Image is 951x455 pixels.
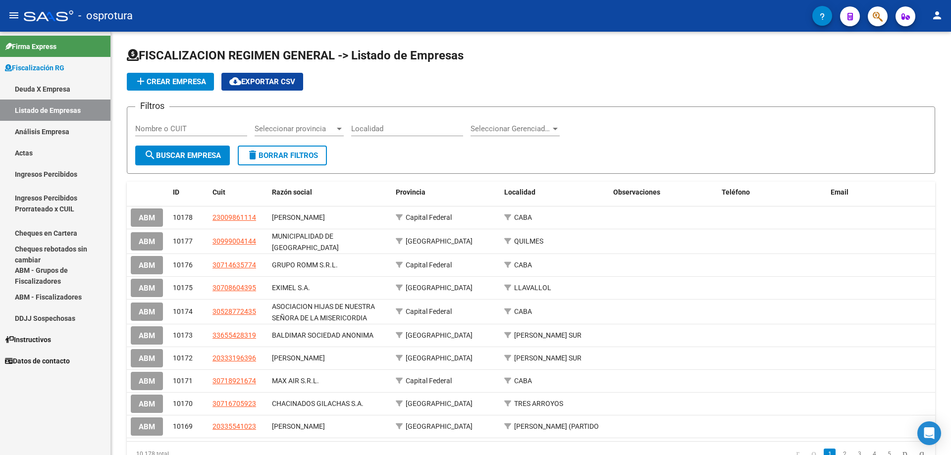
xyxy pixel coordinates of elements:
span: 10174 [173,307,193,315]
button: ABM [131,232,163,251]
span: ID [173,188,179,196]
span: Capital Federal [406,377,452,385]
span: CHACINADOS GILACHAS S.A. [272,400,364,407]
button: ABM [131,303,163,321]
mat-icon: add [135,75,147,87]
span: Localidad [504,188,535,196]
span: ABM [139,377,155,386]
span: ABM [139,261,155,270]
span: Capital Federal [406,307,452,315]
button: ABM [131,256,163,274]
span: NEUMANN LILIA [272,213,325,221]
mat-icon: cloud_download [229,75,241,87]
span: MAX AIR S.R.L. [272,377,319,385]
span: 10170 [173,400,193,407]
span: 10172 [173,354,193,362]
button: Exportar CSV [221,73,303,91]
span: ABM [139,284,155,293]
mat-icon: search [144,149,156,161]
span: Seleccionar provincia [255,124,335,133]
button: ABM [131,279,163,297]
span: Capital Federal [406,213,452,221]
span: Observaciones [613,188,660,196]
span: Email [831,188,848,196]
span: 20333196396 [212,354,256,362]
datatable-header-cell: ID [169,182,209,203]
span: 20335541023 [212,422,256,430]
span: Fiscalización RG [5,62,64,73]
span: Provincia [396,188,425,196]
button: ABM [131,326,163,345]
datatable-header-cell: Email [827,182,935,203]
button: ABM [131,395,163,413]
span: Borrar Filtros [247,151,318,160]
span: Instructivos [5,334,51,345]
span: - osprotura [78,5,133,27]
button: Crear Empresa [127,73,214,91]
mat-icon: person [931,9,943,21]
span: ABM [139,307,155,316]
span: Teléfono [722,188,750,196]
span: 30708604395 [212,284,256,292]
span: GRUPO ROMM S.R.L. [272,261,338,269]
span: ABM [139,422,155,431]
span: TRES ARROYOS [514,400,563,407]
span: Buscar Empresa [144,151,221,160]
span: [PERSON_NAME] (PARTIDO [514,422,599,430]
span: Seleccionar Gerenciador [471,124,551,133]
span: 10176 [173,261,193,269]
span: [GEOGRAPHIC_DATA] [406,354,473,362]
span: Razón social [272,188,312,196]
span: PAJON RUBEN LEANDRO [272,354,325,362]
span: Crear Empresa [135,77,206,86]
button: ABM [131,417,163,436]
span: [GEOGRAPHIC_DATA] [406,422,473,430]
span: CABA [514,307,532,315]
span: 10177 [173,237,193,245]
span: ABM [139,237,155,246]
span: 30999004144 [212,237,256,245]
span: Firma Express [5,41,56,52]
span: Cuit [212,188,225,196]
span: LLAVALLOL [514,284,551,292]
datatable-header-cell: Razón social [268,182,392,203]
span: 10175 [173,284,193,292]
datatable-header-cell: Provincia [392,182,500,203]
span: 10178 [173,213,193,221]
datatable-header-cell: Localidad [500,182,609,203]
mat-icon: delete [247,149,259,161]
span: MUNICIPALIDAD DE QUILMES [272,232,339,252]
span: CABA [514,261,532,269]
button: ABM [131,372,163,390]
span: [PERSON_NAME] SUR [514,354,581,362]
span: EXIMEL S.A. [272,284,310,292]
span: 30528772435 [212,307,256,315]
span: 33655428319 [212,331,256,339]
div: Open Intercom Messenger [917,421,941,445]
datatable-header-cell: Cuit [209,182,268,203]
span: Datos de contacto [5,355,70,366]
datatable-header-cell: Teléfono [718,182,826,203]
h3: Filtros [135,99,169,113]
span: [GEOGRAPHIC_DATA] [406,284,473,292]
span: FISCALIZACION REGIMEN GENERAL -> Listado de Empresas [127,49,464,62]
span: ABM [139,213,155,222]
span: [PERSON_NAME] SUR [514,331,581,339]
span: 30716705923 [212,400,256,407]
span: ABM [139,354,155,363]
span: BALDIMAR SOCIEDAD ANONIMA [272,331,373,339]
span: 10169 [173,422,193,430]
span: 10171 [173,377,193,385]
span: ADDUCCI HERNAN [272,422,325,430]
span: ASOCIACION HIJAS DE NUESTRA SEÑORA DE LA MISERICORDIA [272,303,375,322]
span: [GEOGRAPHIC_DATA] [406,400,473,407]
span: Exportar CSV [229,77,295,86]
span: CABA [514,213,532,221]
span: CABA [514,377,532,385]
datatable-header-cell: Observaciones [609,182,718,203]
button: Borrar Filtros [238,146,327,165]
span: QUILMES [514,237,543,245]
span: ABM [139,331,155,340]
span: 10173 [173,331,193,339]
span: 23009861114 [212,213,256,221]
